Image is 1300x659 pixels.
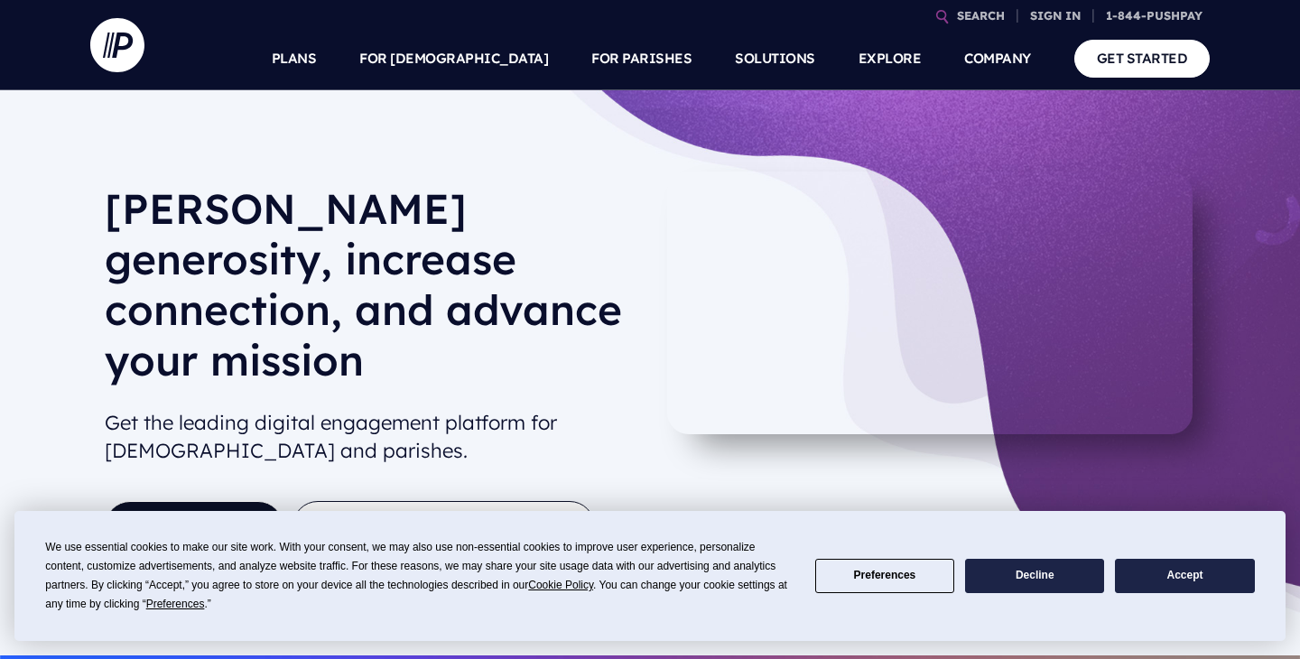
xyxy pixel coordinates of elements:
a: COMPANY [964,27,1031,90]
span: Cookie Policy [528,579,593,591]
a: SOLUTIONS [735,27,815,90]
button: Accept [1115,559,1254,594]
div: We use essential cookies to make our site work. With your consent, we may also use non-essential ... [45,538,793,614]
h1: [PERSON_NAME] generosity, increase connection, and advance your mission [105,183,636,400]
a: EXPLORE [859,27,922,90]
a: GET STARTED [1074,40,1211,77]
a: GET STARTED [105,501,283,554]
button: Decline [965,559,1104,594]
a: FOR [DEMOGRAPHIC_DATA] [359,27,548,90]
span: Preferences [146,598,205,610]
a: FOR PARISHES [591,27,692,90]
button: TAKE A SELF-GUIDED TOUR [292,501,595,554]
div: Cookie Consent Prompt [14,511,1286,641]
h2: Get the leading digital engagement platform for [DEMOGRAPHIC_DATA] and parishes. [105,402,636,472]
button: Preferences [815,559,954,594]
a: PLANS [272,27,317,90]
